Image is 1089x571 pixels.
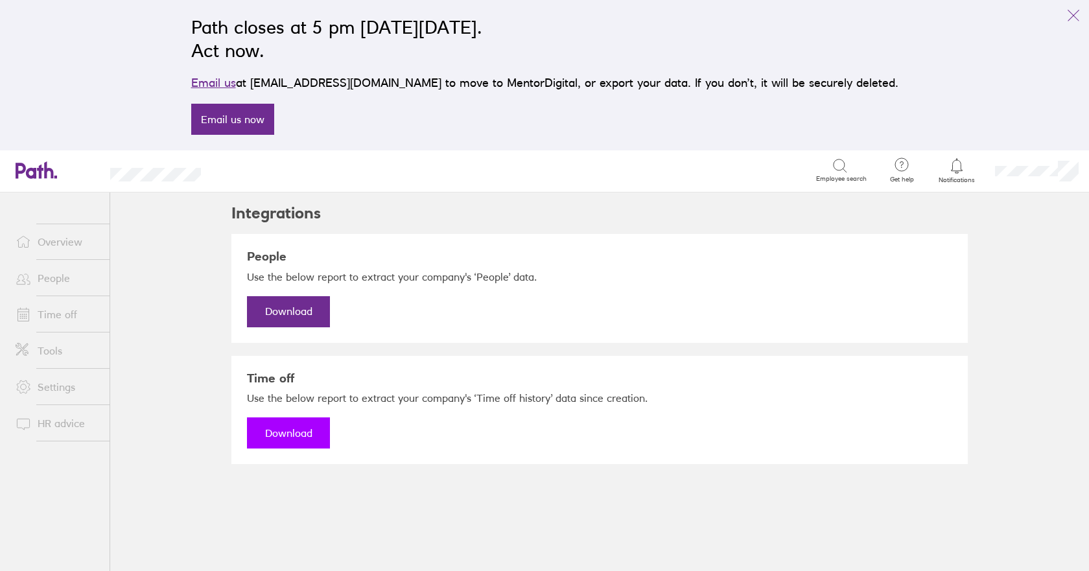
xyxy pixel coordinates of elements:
[5,229,110,255] a: Overview
[191,16,898,62] h2: Path closes at 5 pm [DATE][DATE]. Act now.
[5,265,110,291] a: People
[5,338,110,364] a: Tools
[236,164,269,176] div: Search
[5,410,110,436] a: HR advice
[247,391,952,404] p: Use the below report to extract your company's ‘Time off history’ data since creation.
[936,176,978,184] span: Notifications
[5,374,110,400] a: Settings
[247,270,952,283] p: Use the below report to extract your company's ‘People’ data.
[5,301,110,327] a: Time off
[247,417,330,449] a: Download
[881,176,923,183] span: Get help
[816,175,867,183] span: Employee search
[191,74,898,92] p: at [EMAIL_ADDRESS][DOMAIN_NAME] to move to MentorDigital, or export your data. If you don’t, it w...
[247,371,952,386] h3: Time off
[191,104,274,135] a: Email us now
[936,157,978,184] a: Notifications
[191,76,236,89] a: Email us
[231,192,321,234] h2: Integrations
[247,296,330,327] a: Download
[247,250,952,264] h3: People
